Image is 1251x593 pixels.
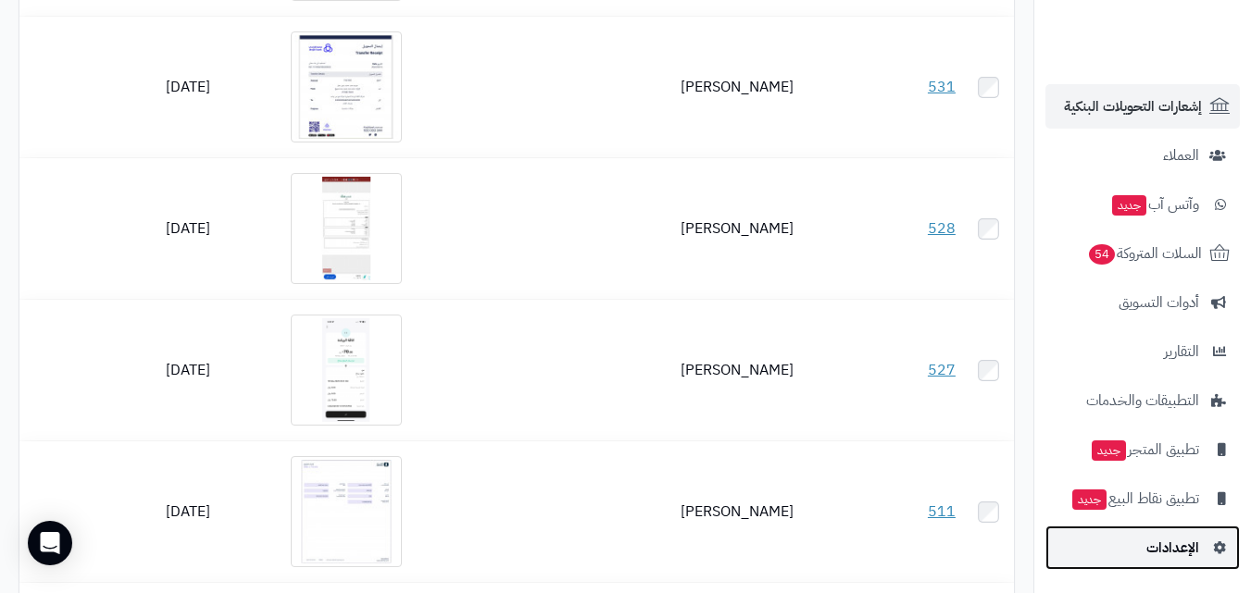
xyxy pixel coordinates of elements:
div: Open Intercom Messenger [28,521,72,565]
span: تطبيق نقاط البيع [1070,486,1199,512]
span: العملاء [1163,142,1199,168]
td: [PERSON_NAME] [476,441,801,582]
img: عبدالله أبوقاسم [291,173,402,284]
a: إشعارات التحويلات البنكية [1045,84,1240,129]
span: جديد [1072,489,1107,510]
img: logo-2.png [1125,14,1233,53]
span: جديد [1112,195,1146,216]
td: [DATE] [19,17,218,157]
td: [PERSON_NAME] [476,158,801,299]
a: التطبيقات والخدمات [1045,378,1240,423]
img: خلود خالد [291,315,402,426]
a: 527 [928,359,956,381]
a: تطبيق المتجرجديد [1045,427,1240,472]
a: تطبيق نقاط البيعجديد [1045,476,1240,521]
span: جديد [1092,440,1126,461]
span: التطبيقات والخدمات [1086,388,1199,414]
a: 511 [928,500,956,523]
td: [PERSON_NAME] [476,17,801,157]
a: 528 [928,217,956,240]
span: وآتس آب [1110,191,1199,217]
a: العملاء [1045,133,1240,178]
span: تطبيق المتجر [1090,437,1199,463]
td: [DATE] [19,441,218,582]
span: أدوات التسويق [1119,290,1199,315]
a: وآتس آبجديد [1045,182,1240,227]
span: الإعدادات [1146,535,1199,561]
a: السلات المتروكة54 [1045,231,1240,276]
td: [PERSON_NAME] [476,300,801,440]
span: التقارير [1164,339,1199,364]
a: أدوات التسويق [1045,280,1240,325]
a: 531 [928,76,956,98]
span: 54 [1088,243,1117,266]
img: هيثم مطر [291,31,402,142]
span: إشعارات التحويلات البنكية [1064,93,1202,119]
a: التقارير [1045,329,1240,374]
a: الإعدادات [1045,525,1240,570]
span: السلات المتروكة [1087,241,1202,266]
img: نايف العتيبي [291,456,402,567]
td: [DATE] [19,300,218,440]
td: [DATE] [19,158,218,299]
